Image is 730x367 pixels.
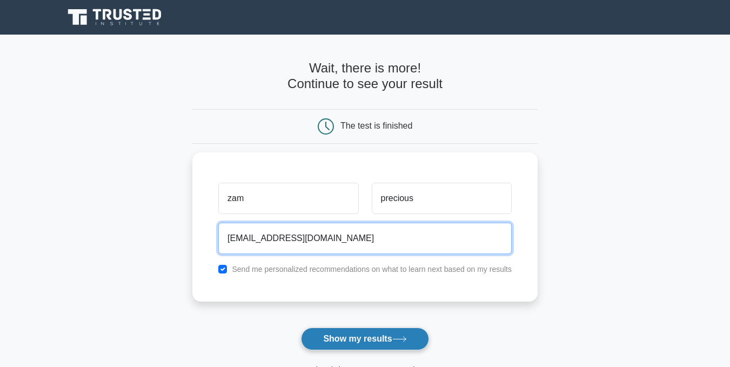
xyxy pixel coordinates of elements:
[218,183,358,214] input: First name
[232,265,512,273] label: Send me personalized recommendations on what to learn next based on my results
[192,61,538,92] h4: Wait, there is more! Continue to see your result
[301,328,428,350] button: Show my results
[340,121,412,130] div: The test is finished
[372,183,512,214] input: Last name
[218,223,512,254] input: Email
